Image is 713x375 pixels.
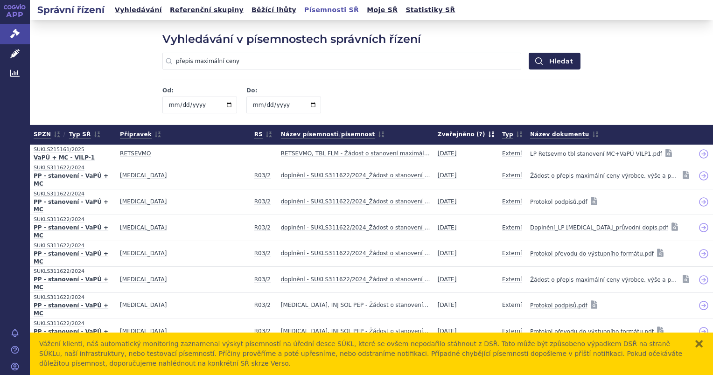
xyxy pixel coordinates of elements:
[281,273,430,286] a: doplnění - SUKLS311622/2024_Žádost o stanovení maximální ceny a výše a podmínek úhrady
[34,215,112,224] a: SUKLS311622/2024
[120,224,167,231] span: XOLAIR
[162,53,521,69] input: např. §39b odst. 2 písm. b), rovnováhy mezi dvěma protipóly, nejbližší terapeuticky porovnatelný,...
[502,247,522,260] a: Externí
[34,129,60,140] a: SPZN
[529,53,580,69] button: Hledat
[34,250,112,267] a: PP - stanovení - VaPÚ + MC
[281,222,430,235] a: doplnění - SUKLS311622/2024_Žádost o stanovení maximální ceny a výše a podmínek úhrady
[120,299,167,312] a: [MEDICAL_DATA]
[281,301,430,310] strong: [MEDICAL_DATA], INJ SOL PEP - Žádost o stanovení maximální ceny výrobce a výše a podmínek úhrady ...
[530,195,587,208] a: Protokol podpisů.pdf
[34,293,112,302] a: SUKLS311622/2024
[281,129,384,140] span: Název písemnosti písemnost
[34,163,112,172] span: SUKLS311622/2024
[502,172,522,179] span: Externí
[281,171,430,181] strong: doplnění - SUKLS311622/2024_Žádost o stanovení maximální ceny a výše a podmínek úhrady
[34,198,112,215] a: PP - stanovení - VaPÚ + MC
[530,299,587,312] a: Protokol podpisů.pdf
[120,129,161,140] a: Přípravek
[34,319,112,328] a: SUKLS311622/2024
[34,302,112,319] a: PP - stanovení - VaPÚ + MC
[438,150,457,157] span: [DATE]
[120,276,167,283] span: XOLAIR
[254,247,271,260] a: R03/2
[530,129,599,140] a: Název dokumentu
[281,247,430,260] a: doplnění - SUKLS311622/2024_Žádost o stanovení maximální ceny a výše a podmínek úhrady
[438,325,457,338] a: [DATE]
[30,3,112,16] h2: Správní řízení
[34,145,112,154] a: SUKLS215161/2025
[254,250,271,257] span: R03/2
[34,267,112,276] span: SUKLS311622/2024
[120,222,167,235] a: [MEDICAL_DATA]
[254,129,272,140] a: RS
[281,169,430,182] a: doplnění - SUKLS311622/2024_Žádost o stanovení maximální ceny a výše a podmínek úhrady
[476,131,485,139] abbr: (?)
[34,276,112,292] a: PP - stanovení - VaPÚ + MC
[281,129,384,140] a: Název písemnosti/písemnost
[34,189,112,198] span: SUKLS311622/2024
[120,247,167,260] a: [MEDICAL_DATA]
[34,172,112,189] strong: PP - stanovení - VaPÚ + MC
[281,275,430,285] strong: doplnění - SUKLS311622/2024_Žádost o stanovení maximální ceny a výše a podmínek úhrady
[34,328,112,345] strong: PP - stanovení - VaPÚ + MC
[502,250,522,257] span: Externí
[120,328,167,334] span: XOLAIR
[254,195,271,208] a: R03/2
[120,169,167,182] a: [MEDICAL_DATA]
[301,4,362,16] a: Písemnosti SŘ
[502,276,522,283] span: Externí
[120,325,167,338] a: [MEDICAL_DATA]
[120,195,167,208] a: [MEDICAL_DATA]
[438,222,457,235] a: [DATE]
[120,150,151,157] span: RETSEVMO
[60,131,69,139] span: /
[120,250,167,257] span: XOLAIR
[438,299,457,312] a: [DATE]
[502,195,522,208] a: Externí
[39,339,685,368] div: Vážení klienti, náš automatický monitoring zaznamenal výskyt písemností na úřední desce SÚKL, kte...
[254,273,271,286] a: R03/2
[438,129,495,140] span: Zveřejněno
[438,247,457,260] a: [DATE]
[438,147,457,160] a: [DATE]
[364,4,400,16] a: Moje SŘ
[34,241,112,250] a: SUKLS311622/2024
[162,87,237,95] label: Od:
[530,325,654,338] a: Protokol převodu do výstupního formátu.pdf
[438,195,457,208] a: [DATE]
[254,198,271,205] span: R03/2
[438,250,457,257] span: [DATE]
[438,273,457,286] a: [DATE]
[502,147,522,160] a: Externí
[281,249,430,258] strong: doplnění - SUKLS311622/2024_Žádost o stanovení maximální ceny a výše a podmínek úhrady
[34,224,112,241] strong: PP - stanovení - VaPÚ + MC
[530,169,679,182] a: Žádost o přepis maximální ceny výrobce, výše a podmínek úhrady, maximální ceny výrobce a výše a p...
[502,129,523,140] a: Typ
[694,339,704,348] button: zavřít
[254,172,271,179] span: R03/2
[69,129,100,140] a: Typ SŘ
[530,273,679,286] a: Žádost o přepis maximální ceny výrobce, výše a podmínek úhrady, maximální ceny výrobce a výše a p...
[254,222,271,235] a: R03/2
[502,302,522,308] span: Externí
[502,222,522,235] a: Externí
[281,223,430,233] strong: doplnění - SUKLS311622/2024_Žádost o stanovení maximální ceny a výše a podmínek úhrady
[502,169,522,182] a: Externí
[502,273,522,286] a: Externí
[438,276,457,283] span: [DATE]
[438,198,457,205] span: [DATE]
